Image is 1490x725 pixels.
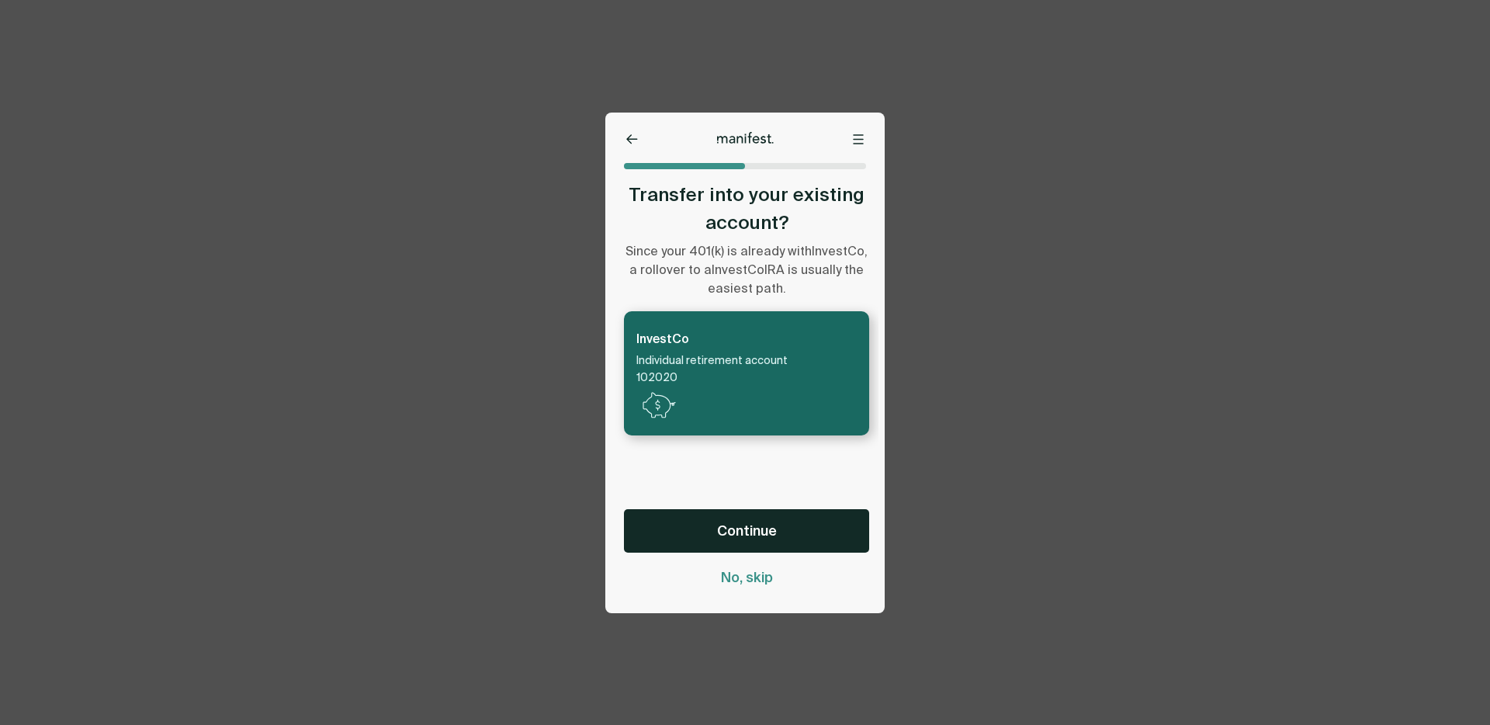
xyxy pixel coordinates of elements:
[636,330,788,349] div: InvestCo
[624,568,869,587] button: No, skip
[624,181,869,237] h2: Transfer into your existing account?
[721,568,773,587] span: No, skip
[717,522,777,540] span: Continue
[624,509,869,553] button: Continue
[636,352,788,387] div: Individual retirement account 102020
[624,243,869,299] p: Since your 401(k) is already with InvestCo , a rollover to a InvestCo IRA is usually the easiest ...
